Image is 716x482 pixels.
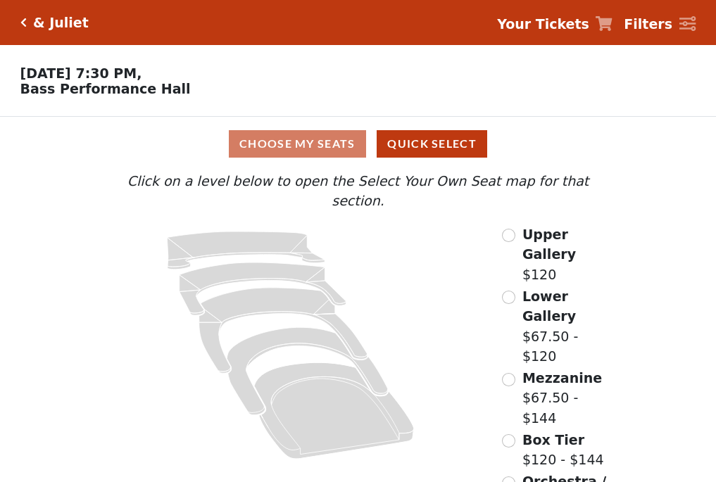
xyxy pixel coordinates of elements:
a: Your Tickets [497,14,613,34]
label: $120 [522,224,617,285]
span: Upper Gallery [522,227,576,262]
path: Orchestra / Parterre Circle - Seats Available: 43 [255,362,415,459]
path: Lower Gallery - Seats Available: 119 [180,262,346,315]
span: Mezzanine [522,370,602,386]
button: Quick Select [377,130,487,158]
h5: & Juliet [33,15,89,31]
p: Click on a level below to open the Select Your Own Seat map for that section. [99,171,616,211]
label: $67.50 - $120 [522,286,617,367]
strong: Filters [624,16,672,32]
a: Filters [624,14,696,34]
path: Upper Gallery - Seats Available: 163 [168,232,325,269]
strong: Your Tickets [497,16,589,32]
span: Lower Gallery [522,288,576,324]
span: Box Tier [522,432,584,448]
label: $67.50 - $144 [522,368,617,429]
a: Click here to go back to filters [20,18,27,27]
label: $120 - $144 [522,430,604,470]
